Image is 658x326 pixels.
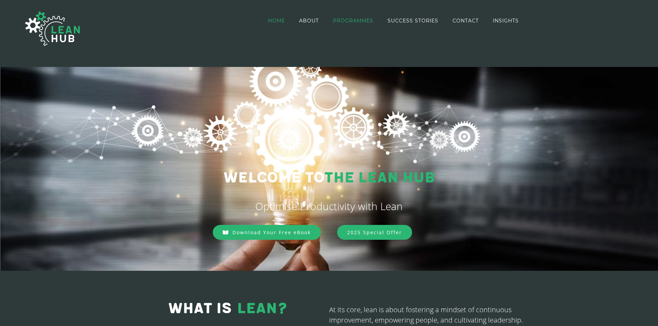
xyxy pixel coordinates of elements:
[268,1,519,40] nav: Main Menu
[452,18,479,23] span: CONTACT
[324,169,435,187] span: THE LEAN HUB
[299,1,319,40] a: ABOUT
[388,1,438,40] a: SUCCESS STORIES
[232,229,311,236] span: Download Your Free eBook
[18,4,87,53] img: The Lean Hub | Optimising productivity with Lean Logo
[223,169,324,187] span: Welcome to
[268,1,285,40] a: HOME
[388,18,438,23] span: SUCCESS STORIES
[333,18,373,23] span: PROGRAMMES
[237,300,288,317] span: LEAN?
[168,300,231,317] span: WHAT IS
[213,225,321,240] a: Download Your Free eBook
[333,1,373,40] a: PROGRAMMES
[299,18,319,23] span: ABOUT
[493,1,519,40] a: INSIGHTS
[268,18,285,23] span: HOME
[255,199,403,213] span: Optimise Productivity with Lean
[493,18,519,23] span: INSIGHTS
[452,1,479,40] a: CONTACT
